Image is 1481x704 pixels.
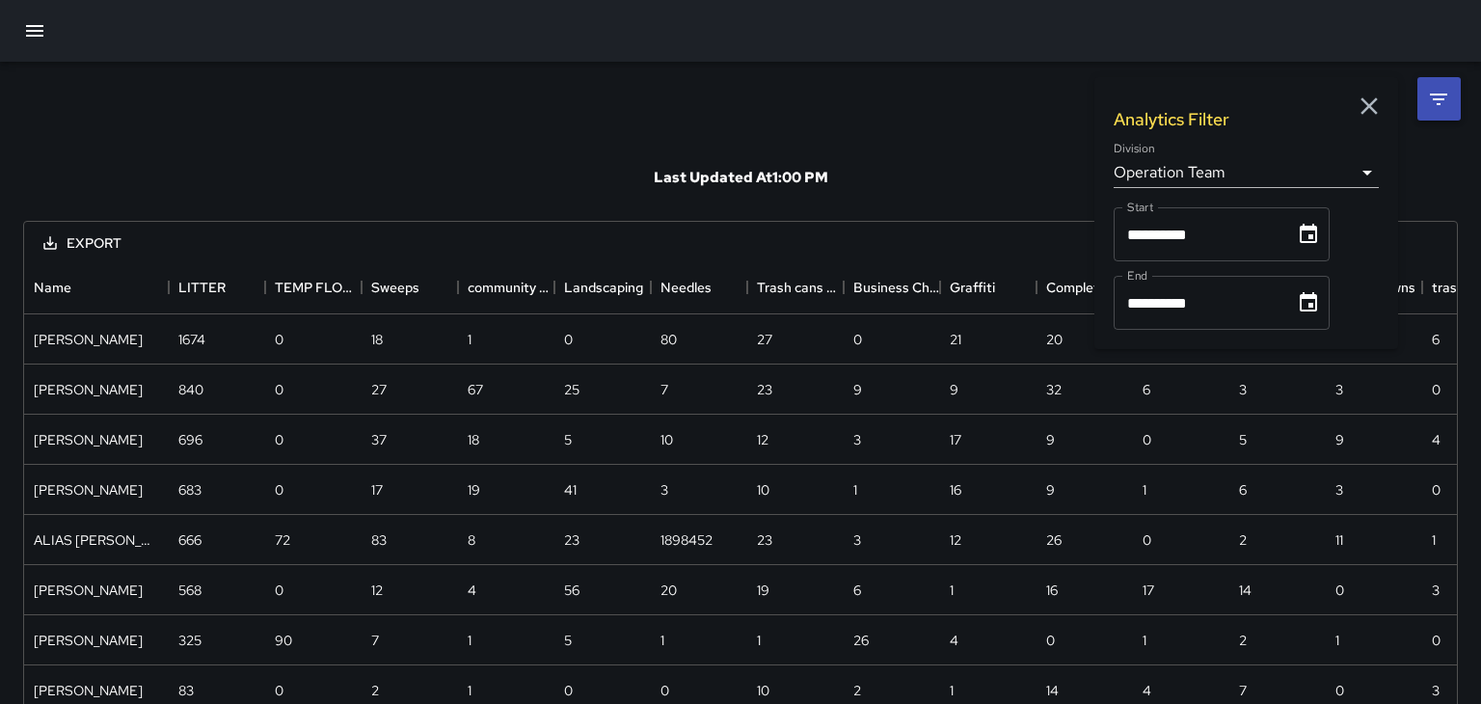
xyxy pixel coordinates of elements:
div: 12 [950,530,961,550]
div: Operation Team [1114,157,1379,188]
div: 5 [564,430,572,449]
div: 21 [950,330,961,349]
div: 23 [564,530,579,550]
div: 0 [275,581,283,600]
div: 666 [178,530,202,550]
div: 1 [757,631,761,650]
div: TOBY HARMON [34,380,143,399]
div: 9 [1046,430,1055,449]
div: 6 [853,581,861,600]
div: Trash cans wipe downs [757,260,844,314]
div: Graffiti [940,260,1037,314]
div: 41 [564,480,577,500]
div: 840 [178,380,203,399]
div: Needles [660,260,712,314]
div: 0 [853,330,862,349]
div: 17 [950,430,961,449]
div: Zach stamey [34,480,143,500]
div: 7 [371,631,379,650]
div: 18 [371,330,383,349]
div: 7 [660,380,668,399]
div: 3 [1335,380,1343,399]
div: 3 [853,530,861,550]
div: Landscaping [554,260,651,314]
div: 25 [564,380,579,399]
div: ALIAS SIEGLER [34,530,159,550]
div: 17 [1143,581,1154,600]
div: JAMES GINGLES [34,330,143,349]
div: 27 [371,380,387,399]
div: 67 [468,380,483,399]
div: 16 [1046,581,1058,600]
button: Choose date, selected date is Aug 31, 2025 [1289,284,1328,322]
div: community engagement [458,260,554,314]
div: 1 [660,631,664,650]
div: 1 [1143,631,1146,650]
div: Code browns [1326,260,1422,314]
div: 1 [853,480,857,500]
div: 9 [1046,480,1055,500]
div: 83 [371,530,387,550]
div: 325 [178,631,202,650]
div: 10 [660,430,673,449]
div: 0 [1143,530,1151,550]
div: 6 [1143,380,1150,399]
div: 14 [1046,681,1059,700]
div: JUSTIN EVANS [34,581,143,600]
div: 18 [468,430,479,449]
div: 16 [950,480,961,500]
div: 0 [1432,631,1441,650]
div: Graffiti [950,260,995,314]
div: 26 [1046,530,1062,550]
div: 20 [1046,330,1063,349]
div: 20 [660,581,677,600]
div: 37 [371,430,387,449]
div: 3 [853,430,861,449]
div: LITTER [178,260,226,314]
div: 0 [1335,681,1344,700]
div: 27 [757,330,772,349]
div: 5 [1239,430,1247,449]
div: 1 [468,681,471,700]
div: 0 [275,480,283,500]
div: 23 [757,530,772,550]
div: 1 [950,681,954,700]
div: 5 [564,631,572,650]
label: Division [1114,141,1155,157]
div: 0 [660,681,669,700]
div: 19 [757,581,769,600]
h1: Analytics Filter [1114,108,1229,130]
div: 8 [468,530,475,550]
div: 14 [1239,581,1252,600]
div: Name [24,260,169,314]
div: 0 [275,430,283,449]
div: 0 [1432,480,1441,500]
div: Sweeps [371,260,419,314]
div: 80 [660,330,677,349]
div: 4 [1432,430,1441,449]
div: 19 [468,480,480,500]
div: 0 [1046,631,1055,650]
div: 6 [1239,480,1247,500]
div: 3 [660,480,668,500]
div: 683 [178,480,202,500]
div: 2 [1239,631,1247,650]
div: Name [34,260,71,314]
div: 9 [950,380,958,399]
h6: Last Updated At 1:00 PM [654,168,828,187]
div: 56 [564,581,579,600]
div: 1898452 [660,530,713,550]
div: 1 [1432,530,1436,550]
div: 1 [950,581,954,600]
div: TEMP FLOWER BASKET WATERING FIX ASSET [275,260,362,314]
div: 0 [564,330,573,349]
div: 83 [178,681,194,700]
div: 3 [1239,380,1247,399]
div: 7 [1239,681,1247,700]
div: 26 [853,631,869,650]
div: 10 [757,681,769,700]
div: 23 [757,380,772,399]
div: 0 [1335,581,1344,600]
div: 0 [275,380,283,399]
div: 32 [1046,380,1062,399]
